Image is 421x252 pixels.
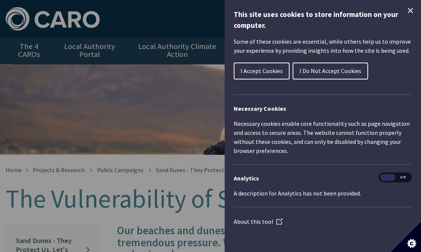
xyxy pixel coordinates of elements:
span: Off [395,174,410,181]
span: On [380,174,395,181]
h3: Analytics [234,174,412,183]
span: I Do Not Accept Cookies [299,67,361,75]
h1: This site uses cookies to store information on your computer. [234,9,412,31]
p: Some of these cookies are essential, while others help us to improve your experience by providing... [234,37,412,55]
button: I Accept Cookies [234,63,290,79]
button: Close Cookie Control [406,6,415,15]
h2: Necessary Cookies [234,104,412,113]
p: A description for Analytics has not been provided. [234,189,412,198]
p: Necessary cookies enable core functionality such as page navigation and access to secure areas. T... [234,119,412,155]
button: I Do Not Accept Cookies [293,63,368,79]
a: About this tool [234,218,282,225]
button: Set cookie preferences [391,222,421,252]
span: I Accept Cookies [241,67,283,75]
